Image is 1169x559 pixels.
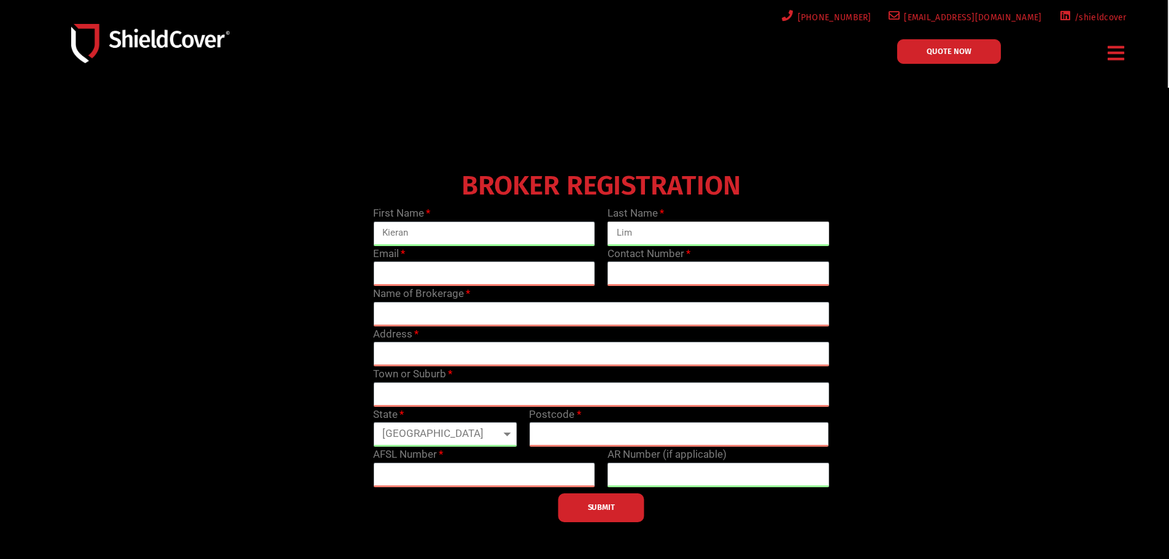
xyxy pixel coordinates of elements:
[608,206,664,222] label: Last Name
[897,39,1001,64] a: QUOTE NOW
[588,506,615,509] span: SUBMIT
[373,286,470,302] label: Name of Brokerage
[793,10,871,25] span: [PHONE_NUMBER]
[608,447,727,463] label: AR Number (if applicable)
[779,10,871,25] a: [PHONE_NUMBER]
[373,407,404,423] label: State
[1057,10,1127,25] a: /shieldcover
[529,407,581,423] label: Postcode
[1070,10,1127,25] span: /shieldcover
[373,326,419,342] label: Address
[367,179,835,193] h4: BROKER REGISTRATION
[927,47,971,55] span: QUOTE NOW
[373,246,405,262] label: Email
[71,24,230,63] img: Shield-Cover-Underwriting-Australia-logo-full
[608,246,690,262] label: Contact Number
[373,206,430,222] label: First Name
[886,10,1042,25] a: [EMAIL_ADDRESS][DOMAIN_NAME]
[558,493,644,522] button: SUBMIT
[1103,39,1130,67] div: Menu Toggle
[373,366,452,382] label: Town or Suburb
[900,10,1041,25] span: [EMAIL_ADDRESS][DOMAIN_NAME]
[373,447,443,463] label: AFSL Number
